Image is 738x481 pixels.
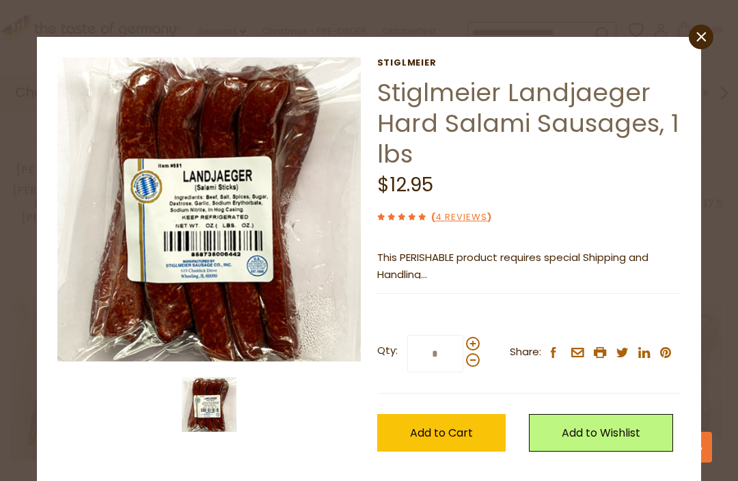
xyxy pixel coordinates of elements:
[377,414,506,452] button: Add to Cart
[510,344,541,361] span: Share:
[431,210,491,223] span: ( )
[377,342,398,359] strong: Qty:
[182,377,236,432] img: Stiglmeier Landjaeger Hard Salami Sausages, 1 lbs
[377,75,679,171] a: Stiglmeier Landjaeger Hard Salami Sausages, 1 lbs
[57,57,361,361] img: Stiglmeier Landjaeger Hard Salami Sausages, 1 lbs
[407,335,463,372] input: Qty:
[377,249,681,284] p: This PERISHABLE product requires special Shipping and Handling
[377,57,681,68] a: Stiglmeier
[529,414,673,452] a: Add to Wishlist
[410,425,473,441] span: Add to Cart
[377,171,433,198] span: $12.95
[435,210,487,225] a: 4 Reviews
